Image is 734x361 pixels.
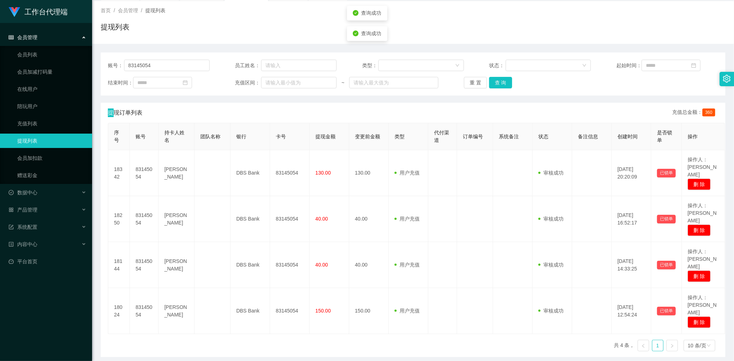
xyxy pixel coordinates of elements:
[670,344,674,348] i: 图标: right
[353,31,359,36] i: icon: check-circle
[688,295,717,315] span: 操作人：[PERSON_NAME]
[538,134,548,139] span: 状态
[235,62,261,69] span: 员工姓名：
[617,134,638,139] span: 创建时间
[108,79,133,87] span: 结束时间：
[9,190,14,195] i: 图标: check-circle-o
[231,288,270,334] td: DBS Bank
[666,340,678,351] li: 下一页
[231,196,270,242] td: DBS Bank
[231,150,270,196] td: DBS Bank
[9,7,20,17] img: logo.9652507e.png
[130,242,159,288] td: 83145054
[582,63,587,68] i: 图标: down
[17,65,86,79] a: 会员加减打码量
[672,108,718,117] div: 充值总金额：
[353,10,359,16] i: icon: check-circle
[538,262,564,268] span: 审核成功
[118,8,138,13] span: 会员管理
[315,170,331,176] span: 130.00
[9,242,14,247] i: 图标: profile
[538,308,564,314] span: 审核成功
[108,288,130,334] td: 18024
[538,170,564,176] span: 审核成功
[276,134,286,139] span: 卡号
[270,150,310,196] td: 83145054
[395,216,420,222] span: 用户充值
[130,288,159,334] td: 83145054
[130,196,159,242] td: 83145054
[612,196,651,242] td: [DATE] 16:52:17
[688,316,711,328] button: 删 除
[489,77,512,88] button: 查 询
[723,75,731,83] i: 图标: setting
[9,34,37,40] span: 会员管理
[688,225,711,236] button: 删 除
[349,150,389,196] td: 130.00
[17,82,86,96] a: 在线用户
[9,254,86,269] a: 图标: dashboard平台首页
[616,62,642,69] span: 起始时间：
[17,99,86,114] a: 陪玩用户
[707,343,711,348] i: 图标: down
[159,242,195,288] td: [PERSON_NAME]
[9,190,37,195] span: 数据中心
[434,130,449,143] span: 代付渠道
[261,60,337,71] input: 请输入
[688,249,717,269] span: 操作人：[PERSON_NAME]
[17,151,86,165] a: 会员加扣款
[270,242,310,288] td: 83145054
[231,242,270,288] td: DBS Bank
[9,207,37,213] span: 产品管理
[612,150,651,196] td: [DATE] 20:20:09
[159,150,195,196] td: [PERSON_NAME]
[101,22,129,32] h1: 提现列表
[130,150,159,196] td: 83145054
[489,62,506,69] span: 状态：
[612,288,651,334] td: [DATE] 12:54:24
[455,63,460,68] i: 图标: down
[463,134,483,139] span: 订单编号
[17,168,86,182] a: 赠送彩金
[349,77,438,88] input: 请输入最大值为
[183,80,188,85] i: 图标: calendar
[464,77,487,88] button: 重 置
[688,134,698,139] span: 操作
[499,134,519,139] span: 系统备注
[108,196,130,242] td: 18250
[315,216,328,222] span: 40.00
[270,288,310,334] td: 83145054
[652,340,663,351] a: 1
[612,242,651,288] td: [DATE] 14:33:25
[114,8,115,13] span: /
[108,62,124,69] span: 账号：
[578,134,598,139] span: 备注信息
[145,8,165,13] span: 提现列表
[315,308,331,314] span: 150.00
[337,79,349,87] span: ~
[159,288,195,334] td: [PERSON_NAME]
[315,134,336,139] span: 提现金额
[657,130,672,143] span: 是否锁单
[657,169,676,177] button: 已锁单
[688,203,717,223] span: 操作人：[PERSON_NAME]
[124,60,210,71] input: 请输入
[108,150,130,196] td: 18342
[538,216,564,222] span: 审核成功
[657,261,676,269] button: 已锁单
[652,340,664,351] li: 1
[395,134,405,139] span: 类型
[355,134,380,139] span: 变更前金额
[9,35,14,40] i: 图标: table
[108,108,142,117] span: 提现订单列表
[136,134,146,139] span: 账号
[164,130,184,143] span: 持卡人姓名
[270,196,310,242] td: 83145054
[315,262,328,268] span: 40.00
[114,130,119,143] span: 序号
[9,241,37,247] span: 内容中心
[395,308,420,314] span: 用户充值
[349,196,389,242] td: 40.00
[9,9,68,14] a: 工作台代理端
[688,340,706,351] div: 10 条/页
